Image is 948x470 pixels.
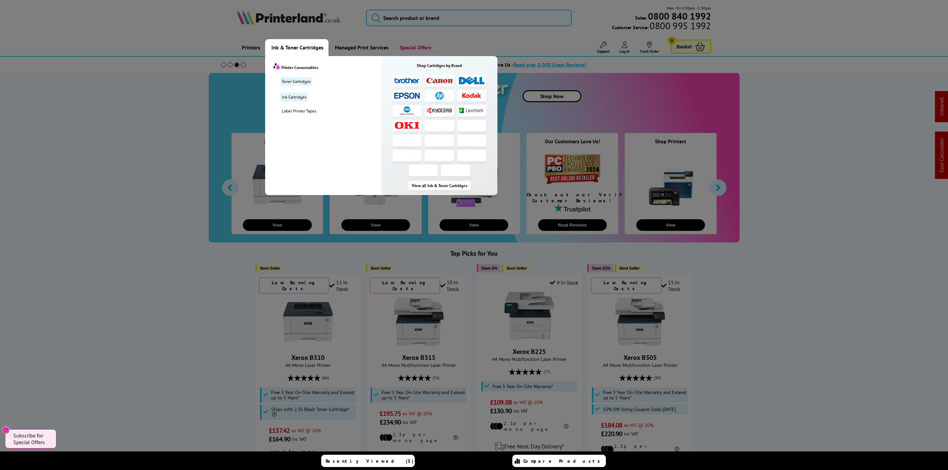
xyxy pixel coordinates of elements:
[13,432,50,445] span: Subscribe for Special Offers
[435,92,444,100] img: Hp Ink and Toner Cartridges
[273,63,381,70] div: Printer Consumables
[394,122,420,129] img: OKI Ink and Toner Cartridges
[265,39,328,56] a: Ink & Toner Cartridges
[326,458,414,464] span: Recently Viewed (5)
[280,93,308,101] a: Ink Cartridges
[2,426,10,434] button: Close
[394,78,420,84] img: Brother Ink and Toner Cartridges
[280,108,381,114] a: Label Printer Tapes
[408,181,471,190] a: View all Ink & Toner Cartridges
[523,458,604,464] span: Compare Products
[426,107,452,113] img: Kyocera Ink and Toner Cartridges
[400,106,414,115] img: Konica Minolta Ink and Toner Cartridges
[459,77,485,85] img: Dell Ink and Toner Cartridges
[280,77,312,86] a: Toner Cartridges
[426,78,452,83] img: Canon Ink and Toner Cartridges
[512,455,606,467] a: Compare Products
[381,63,497,68] div: Shop Cartridges by Brand
[321,455,415,467] a: Recently Viewed (5)
[394,93,420,99] img: Epson Ink and Toner Cartridges
[459,108,485,113] img: Lexmark Ink and Toner Cartridges
[459,93,485,98] img: Kodak Ink and Toner Cartridges
[271,39,324,56] span: Ink & Toner Cartridges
